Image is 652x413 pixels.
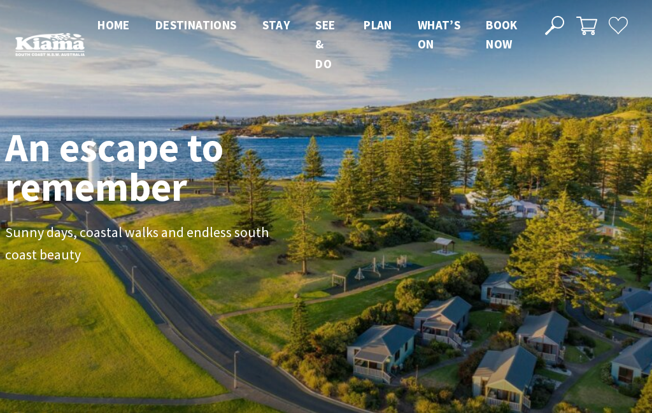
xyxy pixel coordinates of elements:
[315,17,335,71] span: See & Do
[418,17,460,52] span: What’s On
[97,17,130,33] span: Home
[15,33,85,57] img: Kiama Logo
[5,127,355,207] h1: An escape to remember
[5,222,292,266] p: Sunny days, coastal walks and endless south coast beauty
[364,17,392,33] span: Plan
[486,17,518,52] span: Book now
[262,17,290,33] span: Stay
[85,15,530,73] nav: Main Menu
[155,17,237,33] span: Destinations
